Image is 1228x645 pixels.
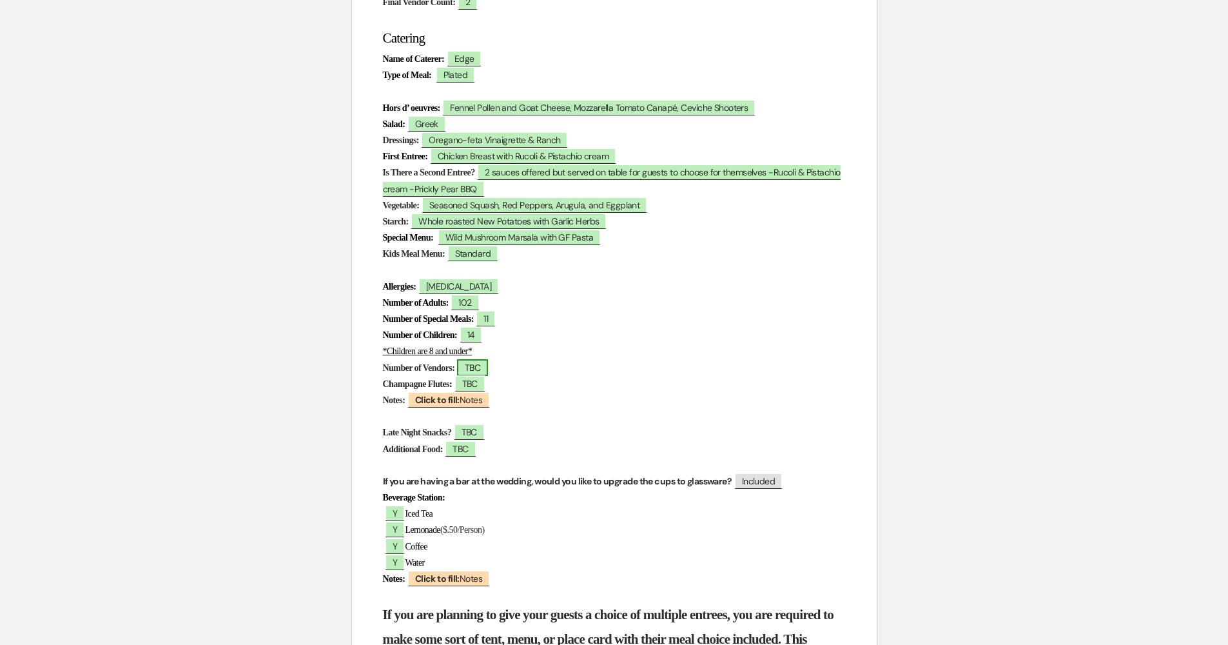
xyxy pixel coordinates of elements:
[440,525,485,535] span: ($.50/Person)
[457,359,488,376] span: TBC
[407,392,490,408] span: Notes
[383,314,474,324] strong: Number of Special Meals:
[476,310,496,326] span: 11
[451,294,479,310] span: 102
[415,573,460,584] b: Click to fill:
[383,103,440,113] strong: Hors d’ oeuvres:
[385,554,405,570] span: Y
[383,164,841,196] span: 2 sauces offered but served on table for guests to choose for themselves -Rucoli & Pistachio crea...
[454,424,485,440] span: TBC
[405,558,424,568] span: Water
[383,70,432,80] strong: Type of Meal:
[383,493,445,502] strong: Beverage Station:
[438,229,601,245] span: Wild Mushroom Marsala with GF Pasta
[407,570,490,586] span: Notes
[418,278,499,294] span: [MEDICAL_DATA]
[436,66,476,83] span: Plated
[442,99,755,115] span: Fennel Pollen and Goat Cheese, Mozzarella Tomato Canapé, Ceviche Shooters
[383,54,445,64] strong: Name of Caterer:
[447,50,482,66] span: Edge
[383,298,449,308] strong: Number of Adults:
[383,282,416,292] strong: Allergies:
[383,444,443,454] strong: Additional Food:
[405,542,427,551] span: Coffee
[385,505,405,521] span: Y
[383,379,449,389] strong: Champagne Flutes
[383,30,425,46] span: Catering
[383,475,732,487] strong: If you are having a bar at the wedding, would you like to upgrade the cups to glassware?
[422,197,647,213] span: Seasoned Squash, Red Peppers, Arugula, and Eggplant
[383,428,452,437] strong: Late Night Snacks?
[383,168,475,177] strong: Is There a Second Entree?
[383,201,420,210] strong: Vegetable:
[430,148,616,164] span: Chicken Breast with Rucoli & Pistachio cream
[454,375,485,392] span: TBC
[405,509,433,519] span: Iced Tea
[421,132,568,148] span: Oregano-feta Vinaigrette & Ranch
[383,574,405,584] strong: Notes:
[407,115,446,132] span: Greek
[445,441,476,457] span: TBC
[385,538,405,554] span: Y
[734,473,783,489] span: Included
[383,346,473,356] u: *Children are 8 and under*
[411,213,607,229] span: Whole roasted New Potatoes with Garlic Herbs
[385,521,405,537] span: Y
[447,245,499,261] span: Standard
[415,394,460,406] b: Click to fill:
[383,330,458,340] strong: Number of Children:
[383,217,409,226] strong: Starch:
[383,152,428,161] strong: First Entree:
[383,363,455,373] strong: Number of Vendors:
[383,233,434,243] strong: Special Menu:
[383,249,445,259] strong: Kids Meal Menu:
[460,326,483,342] span: 14
[405,525,440,535] span: Lemonade
[383,119,405,129] strong: Salad:
[383,135,419,145] strong: Dressings:
[383,395,405,405] strong: Notes:
[449,379,452,389] strong: :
